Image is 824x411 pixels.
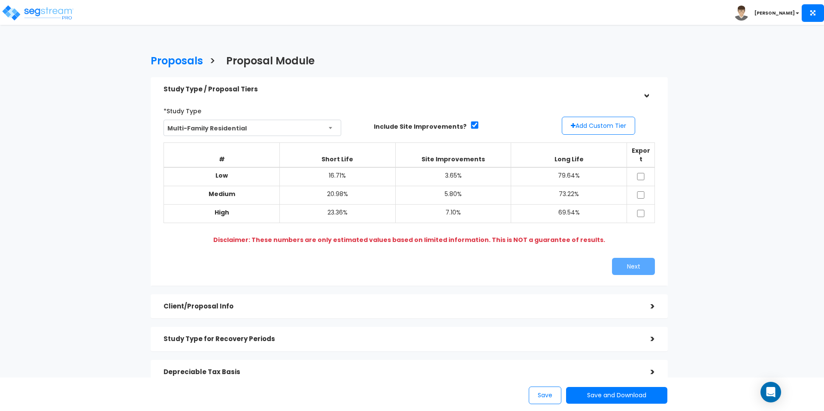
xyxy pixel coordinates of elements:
button: Save and Download [566,387,667,404]
th: Long Life [511,142,627,167]
img: avatar.png [734,6,749,21]
th: Export [627,142,655,167]
button: Add Custom Tier [562,117,635,135]
h5: Study Type for Recovery Periods [164,335,638,343]
img: logo_pro_r.png [1,4,74,21]
td: 16.71% [279,167,395,186]
span: Multi-Family Residential [164,120,341,136]
td: 7.10% [395,204,511,223]
th: Short Life [279,142,395,167]
td: 3.65% [395,167,511,186]
div: > [638,332,655,346]
h5: Study Type / Proposal Tiers [164,86,638,93]
h3: Proposal Module [226,55,315,69]
td: 5.80% [395,186,511,204]
h5: Client/Proposal Info [164,303,638,310]
div: > [639,81,653,98]
td: 23.36% [279,204,395,223]
td: 69.54% [511,204,627,223]
th: Site Improvements [395,142,511,167]
th: # [164,142,280,167]
td: 20.98% [279,186,395,204]
a: Proposal Module [220,47,315,73]
b: [PERSON_NAME] [754,10,795,16]
span: Multi-Family Residential [164,120,341,136]
b: Disclaimer: These numbers are only estimated values based on limited information. This is NOT a g... [213,236,605,244]
label: *Study Type [164,104,201,115]
a: Proposals [144,47,203,73]
button: Save [529,387,561,404]
h3: > [209,55,215,69]
button: Next [612,258,655,275]
div: > [638,366,655,379]
div: Open Intercom Messenger [760,382,781,402]
h3: Proposals [151,55,203,69]
h5: Depreciable Tax Basis [164,369,638,376]
td: 79.64% [511,167,627,186]
b: Low [215,171,228,180]
div: > [638,300,655,313]
td: 73.22% [511,186,627,204]
b: High [215,208,229,217]
label: Include Site Improvements? [374,122,467,131]
b: Medium [209,190,235,198]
